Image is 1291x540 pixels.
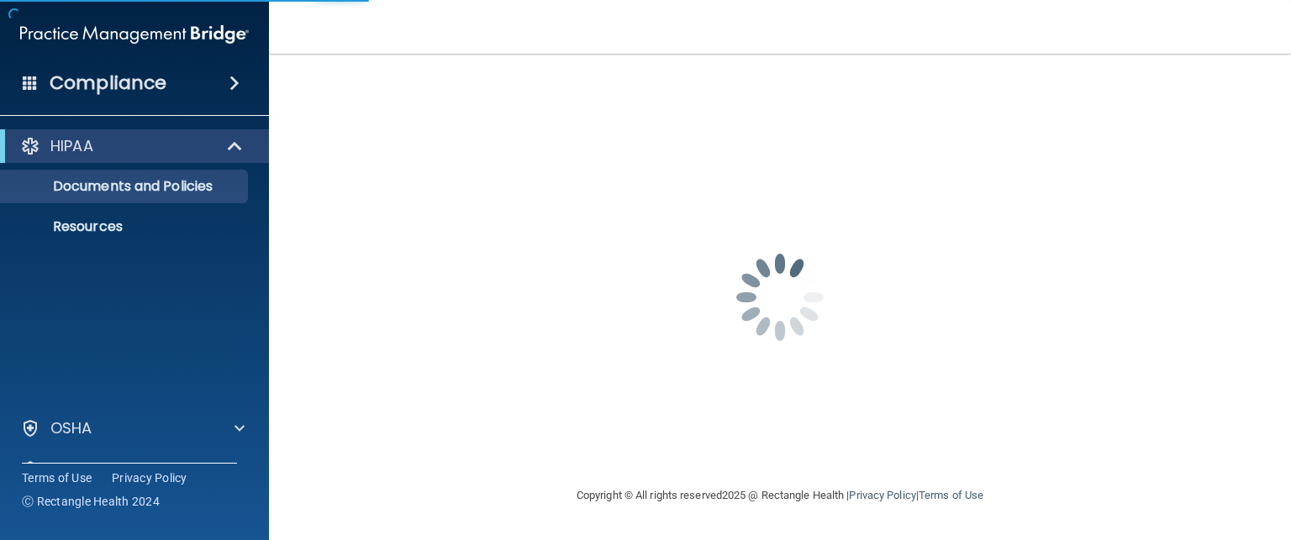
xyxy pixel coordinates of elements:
p: OfficeSafe University [50,459,209,479]
a: Privacy Policy [849,489,915,501]
p: OSHA [50,418,92,438]
a: OfficeSafe University [20,459,245,479]
img: spinner.e123f6fc.gif [696,213,864,381]
h4: Compliance [50,71,166,95]
a: Terms of Use [919,489,983,501]
iframe: Drift Widget Chat Controller [1001,422,1271,488]
p: Resources [11,218,240,235]
div: Copyright © All rights reserved 2025 @ Rectangle Health | | [473,469,1087,522]
p: HIPAA [50,136,93,156]
p: Documents and Policies [11,178,240,195]
img: PMB logo [20,18,249,51]
a: OSHA [20,418,245,438]
span: Ⓒ Rectangle Health 2024 [22,493,160,510]
a: Privacy Policy [112,469,187,486]
a: HIPAA [20,136,244,156]
a: Terms of Use [22,469,92,486]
